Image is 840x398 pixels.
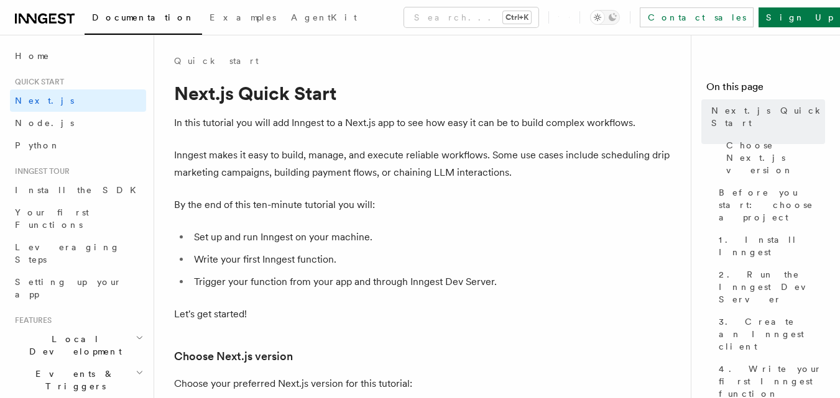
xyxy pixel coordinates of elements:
[590,10,620,25] button: Toggle dark mode
[15,118,74,128] span: Node.js
[714,263,825,310] a: 2. Run the Inngest Dev Server
[174,114,672,132] p: In this tutorial you will add Inngest to a Next.js app to see how easy it can be to build complex...
[15,242,120,265] span: Leveraging Steps
[10,271,146,305] a: Setting up your app
[15,277,122,299] span: Setting up your app
[711,104,825,129] span: Next.js Quick Start
[174,305,672,323] p: Let's get started!
[719,233,825,258] span: 1. Install Inngest
[10,89,146,112] a: Next.js
[10,112,146,134] a: Node.js
[503,11,531,24] kbd: Ctrl+K
[10,77,64,87] span: Quick start
[15,50,50,62] span: Home
[174,147,672,181] p: Inngest makes it easy to build, manage, and execute reliable workflows. Some use cases include sc...
[10,328,146,363] button: Local Development
[706,99,825,134] a: Next.js Quick Start
[10,368,136,392] span: Events & Triggers
[174,196,672,214] p: By the end of this ten-minute tutorial you will:
[726,139,825,176] span: Choose Next.js version
[10,201,146,236] a: Your first Functions
[10,45,146,67] a: Home
[706,79,825,99] h4: On this page
[85,4,202,35] a: Documentation
[284,4,364,34] a: AgentKit
[190,273,672,291] li: Trigger your function from your app and through Inngest Dev Server.
[10,236,146,271] a: Leveraging Steps
[10,134,146,156] a: Python
[714,310,825,358] a: 3. Create an Inngest client
[190,228,672,246] li: Set up and run Inngest on your machine.
[174,375,672,392] p: Choose your preferred Next.js version for this tutorial:
[174,348,293,365] a: Choose Next.js version
[719,268,825,305] span: 2. Run the Inngest Dev Server
[15,185,144,195] span: Install the SDK
[15,140,60,150] span: Python
[719,315,825,353] span: 3. Create an Inngest client
[190,251,672,268] li: Write your first Inngest function.
[10,179,146,201] a: Install the SDK
[291,12,357,22] span: AgentKit
[92,12,195,22] span: Documentation
[15,207,89,230] span: Your first Functions
[210,12,276,22] span: Examples
[404,7,538,27] button: Search...Ctrl+K
[15,96,74,106] span: Next.js
[721,134,825,181] a: Choose Next.js version
[10,166,70,176] span: Inngest tour
[174,55,259,67] a: Quick start
[719,186,825,224] span: Before you start: choose a project
[202,4,284,34] a: Examples
[10,315,52,325] span: Features
[10,363,146,397] button: Events & Triggers
[174,82,672,104] h1: Next.js Quick Start
[10,333,136,358] span: Local Development
[640,7,754,27] a: Contact sales
[714,181,825,228] a: Before you start: choose a project
[714,228,825,263] a: 1. Install Inngest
